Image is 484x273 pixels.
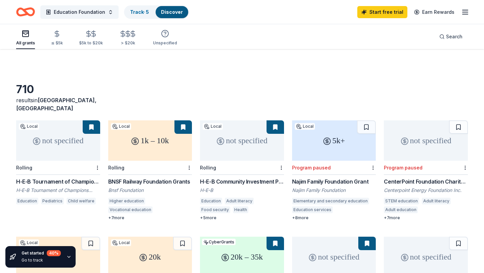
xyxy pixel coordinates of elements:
div: Rolling [16,165,32,170]
div: All grants [16,40,35,46]
div: + 5 more [200,215,284,221]
div: Program paused [384,165,422,170]
button: $5k to $20k [79,27,103,49]
div: results [16,96,100,112]
div: Vocational education [108,206,153,213]
div: 1k – 10k [108,120,192,161]
div: Go to track [22,258,61,263]
a: Home [16,4,35,20]
div: Centerpoint Energy Foundation Inc. [384,187,468,194]
div: 5k+ [292,120,376,161]
div: 40 % [47,250,61,256]
button: ≤ $5k [51,27,63,49]
div: not specified [384,120,468,161]
span: Education Foundation [54,8,105,16]
div: Education [16,198,38,204]
span: Search [446,33,462,41]
div: Local [111,239,131,246]
div: 710 [16,83,100,96]
div: Adult literacy [225,198,254,204]
div: Local [19,239,39,246]
a: Discover [161,9,183,15]
div: CyberGrants [202,239,236,245]
div: Food security [200,206,230,213]
div: Local [203,123,223,130]
a: 1k – 10kLocalRollingBNSF Railway Foundation GrantsBnsf FoundationHigher educationVocational educa... [108,120,192,221]
div: Education services [292,206,333,213]
div: Child welfare [67,198,96,204]
button: Track· 5Discover [124,5,189,19]
div: Higher education [108,198,145,204]
div: H-E-B Tournament of Champions [PERSON_NAME] [16,178,100,186]
div: Najim Family Foundation [292,187,376,194]
div: Education [200,198,222,204]
div: Program paused [292,165,331,170]
a: Start free trial [357,6,407,18]
div: Get started [22,250,61,256]
a: Earn Rewards [410,6,458,18]
div: Bnsf Foundation [108,187,192,194]
div: Local [295,123,315,130]
div: + 7 more [108,215,192,221]
div: CenterPoint Foundation Charitable Giving [384,178,468,186]
div: Najim Family Foundation Grant [292,178,376,186]
div: H-E-B Tournament of Champions Charitable Trust [16,187,100,194]
div: + 8 more [292,215,376,221]
div: H-E-B Community Investment Program [200,178,284,186]
a: not specifiedLocalRollingH-E-B Community Investment ProgramH-E-BEducationAdult literacyFood secur... [200,120,284,221]
div: Local [19,123,39,130]
div: Rolling [200,165,216,170]
div: Adult education [384,206,418,213]
button: > $20k [119,27,137,49]
div: Elementary and secondary education [292,198,369,204]
span: [GEOGRAPHIC_DATA], [GEOGRAPHIC_DATA] [16,97,96,112]
div: STEM education [384,198,419,204]
div: Adult literacy [422,198,451,204]
a: not specifiedProgram pausedCenterPoint Foundation Charitable GivingCenterpoint Energy Foundation ... [384,120,468,221]
button: Unspecified [153,27,177,49]
div: + 7 more [384,215,468,221]
div: Rolling [108,165,124,170]
button: Search [434,30,468,43]
a: not specifiedLocalRollingH-E-B Tournament of Champions [PERSON_NAME]H-E-B Tournament of Champions... [16,120,100,206]
a: 5k+LocalProgram pausedNajim Family Foundation GrantNajim Family FoundationElementary and secondar... [292,120,376,221]
div: BNSF Railway Foundation Grants [108,178,192,186]
button: Education Foundation [40,5,119,19]
span: in [16,97,96,112]
div: Unspecified [153,40,177,46]
div: Local [111,123,131,130]
div: Pediatrics [41,198,64,204]
button: All grants [16,27,35,49]
a: Track· 5 [130,9,149,15]
div: ≤ $5k [51,40,63,46]
div: > $20k [119,40,137,46]
div: not specified [200,120,284,161]
div: Health [233,206,248,213]
div: $5k to $20k [79,40,103,46]
div: not specified [16,120,100,161]
div: H-E-B [200,187,284,194]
